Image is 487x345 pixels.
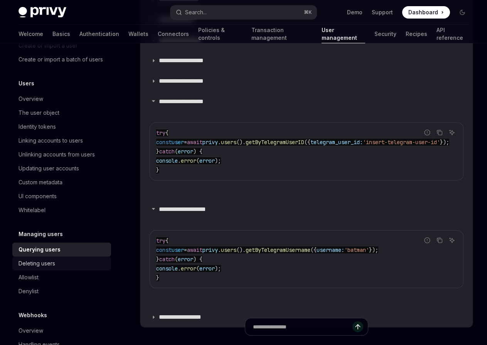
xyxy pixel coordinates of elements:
[363,139,440,146] span: 'insert-telegram-user-id'
[310,139,363,146] span: telegram_user_id:
[12,243,111,257] a: Querying users
[19,326,43,335] div: Overview
[12,284,111,298] a: Denylist
[185,8,207,17] div: Search...
[12,92,111,106] a: Overview
[19,229,63,239] h5: Managing users
[19,25,43,43] a: Welcome
[322,25,365,43] a: User management
[236,246,246,253] span: ().
[12,257,111,270] a: Deleting users
[12,324,111,338] a: Overview
[215,157,221,164] span: );
[372,8,393,16] a: Support
[19,178,62,187] div: Custom metadata
[19,311,47,320] h5: Webhooks
[198,25,242,43] a: Policies & controls
[12,270,111,284] a: Allowlist
[170,5,316,19] button: Open search
[456,6,468,19] button: Toggle dark mode
[19,94,43,104] div: Overview
[19,7,66,18] img: dark logo
[184,246,187,253] span: =
[199,265,215,272] span: error
[251,25,312,43] a: Transaction management
[19,164,79,173] div: Updating user accounts
[221,246,236,253] span: users
[408,8,438,16] span: Dashboard
[12,120,111,134] a: Identity tokens
[422,127,432,138] button: Report incorrect code
[19,273,39,282] div: Allowlist
[19,192,57,201] div: UI components
[447,127,457,138] button: Ask AI
[406,25,427,43] a: Recipes
[196,157,199,164] span: (
[19,259,55,268] div: Deleting users
[19,287,39,296] div: Denylist
[352,321,363,332] button: Send message
[156,246,172,253] span: const
[304,139,310,146] span: ({
[172,139,184,146] span: user
[246,246,310,253] span: getByTelegramUsername
[156,157,178,164] span: console
[253,318,352,335] input: Ask a question...
[12,134,111,148] a: Linking accounts to users
[178,148,193,155] span: error
[187,139,202,146] span: await
[374,25,396,43] a: Security
[159,148,175,155] span: catch
[156,129,165,136] span: try
[19,136,83,145] div: Linking accounts to users
[215,265,221,272] span: );
[193,148,202,155] span: ) {
[52,25,70,43] a: Basics
[184,139,187,146] span: =
[175,148,178,155] span: (
[178,157,181,164] span: .
[178,256,193,263] span: error
[196,265,199,272] span: (
[422,235,432,245] button: Report incorrect code
[165,129,169,136] span: {
[12,148,111,161] a: Unlinking accounts from users
[12,189,111,203] a: UI components
[19,108,59,117] div: The user object
[165,237,169,244] span: {
[156,139,172,146] span: const
[344,246,369,253] span: 'batman'
[317,246,344,253] span: username:
[19,245,61,254] div: Querying users
[435,127,445,138] button: Copy the contents from the code block
[156,256,159,263] span: }
[447,235,457,245] button: Ask AI
[347,8,362,16] a: Demo
[436,25,468,43] a: API reference
[172,246,184,253] span: user
[156,148,159,155] span: }
[218,246,221,253] span: .
[19,150,95,159] div: Unlinking accounts from users
[187,246,202,253] span: await
[128,25,148,43] a: Wallets
[156,274,159,281] span: }
[12,203,111,217] a: Whitelabel
[246,139,304,146] span: getByTelegramUserID
[402,6,450,19] a: Dashboard
[156,167,159,173] span: }
[435,235,445,245] button: Copy the contents from the code block
[202,139,218,146] span: privy
[19,55,103,64] div: Create or import a batch of users
[175,256,178,263] span: (
[12,106,111,120] a: The user object
[158,25,189,43] a: Connectors
[19,206,45,215] div: Whitelabel
[440,139,449,146] span: });
[19,79,34,88] h5: Users
[19,122,56,131] div: Identity tokens
[12,53,111,66] a: Create or import a batch of users
[181,157,196,164] span: error
[12,175,111,189] a: Custom metadata
[156,265,178,272] span: console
